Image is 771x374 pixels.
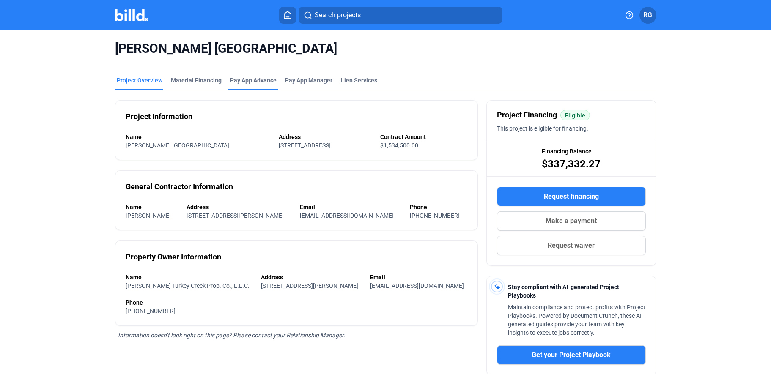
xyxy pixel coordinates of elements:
div: Phone [126,298,467,307]
span: Request financing [544,191,599,202]
div: Name [126,273,253,281]
div: Address [261,273,362,281]
div: Address [187,203,291,211]
span: [STREET_ADDRESS][PERSON_NAME] [187,212,284,219]
span: [STREET_ADDRESS][PERSON_NAME] [261,282,358,289]
span: RG [643,10,652,20]
button: Search projects [299,7,502,24]
button: RG [639,7,656,24]
span: [STREET_ADDRESS] [279,142,331,149]
span: [PERSON_NAME] [GEOGRAPHIC_DATA] [115,41,656,57]
span: [PHONE_NUMBER] [410,212,460,219]
span: This project is eligible for financing. [497,125,588,132]
span: Pay App Manager [285,76,332,85]
div: Email [300,203,401,211]
div: General Contractor Information [126,181,233,193]
span: Financing Balance [542,147,592,156]
div: Name [126,203,178,211]
span: [EMAIL_ADDRESS][DOMAIN_NAME] [370,282,464,289]
div: Address [279,133,372,141]
div: Phone [410,203,467,211]
span: Get your Project Playbook [532,350,611,360]
div: Project Information [126,111,192,123]
span: [EMAIL_ADDRESS][DOMAIN_NAME] [300,212,394,219]
button: Make a payment [497,211,646,231]
span: Stay compliant with AI-generated Project Playbooks [508,284,619,299]
div: Property Owner Information [126,251,221,263]
span: [PERSON_NAME] [GEOGRAPHIC_DATA] [126,142,229,149]
span: Project Financing [497,109,557,121]
button: Get your Project Playbook [497,345,646,365]
span: Search projects [315,10,361,20]
span: [PERSON_NAME] Turkey Creek Prop. Co., L.L.C. [126,282,250,289]
button: Request financing [497,187,646,206]
div: Project Overview [117,76,162,85]
mat-chip: Eligible [560,110,590,120]
span: $337,332.27 [542,157,601,171]
img: Billd Company Logo [115,9,148,21]
span: $1,534,500.00 [380,142,418,149]
div: Lien Services [341,76,377,85]
div: Contract Amount [380,133,467,141]
span: Request waiver [548,240,595,251]
button: Request waiver [497,236,646,255]
span: [PERSON_NAME] [126,212,171,219]
div: Material Financing [171,76,222,85]
span: [PHONE_NUMBER] [126,308,176,314]
span: Maintain compliance and protect profits with Project Playbooks. Powered by Document Crunch, these... [508,304,645,336]
div: Pay App Advance [230,76,277,85]
div: Name [126,133,270,141]
span: Make a payment [546,216,597,226]
span: Information doesn’t look right on this page? Please contact your Relationship Manager. [118,332,345,339]
div: Email [370,273,467,281]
